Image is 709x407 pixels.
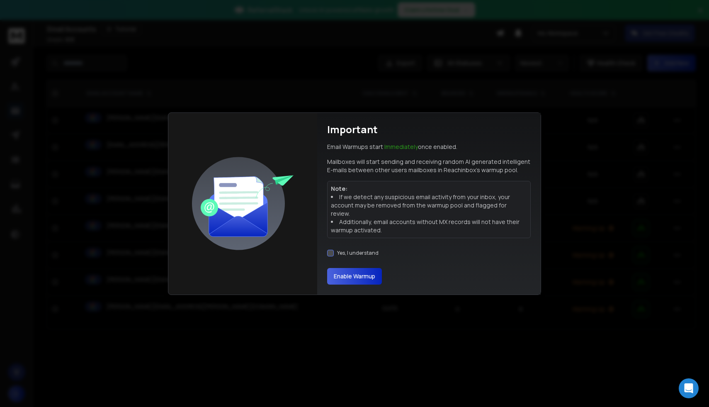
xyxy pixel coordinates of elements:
[331,193,527,218] li: If we detect any suspicious email activity from your inbox, your account may be removed from the ...
[327,123,378,136] h1: Important
[327,143,457,151] p: Email Warmups start once enabled.
[331,218,527,234] li: Additionally, email accounts without MX records will not have their warmup activated.
[337,250,379,256] label: Yes, I understand
[331,185,527,193] p: Note:
[327,158,531,174] p: Mailboxes will start sending and receiving random AI generated intelligent E-mails between other ...
[384,143,418,151] span: Immediately
[327,268,382,285] button: Enable Warmup
[679,378,699,398] div: Open Intercom Messenger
